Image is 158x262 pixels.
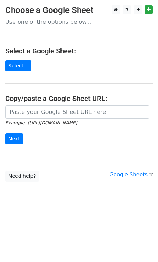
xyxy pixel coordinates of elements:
[5,94,153,103] h4: Copy/paste a Google Sheet URL:
[5,18,153,26] p: Use one of the options below...
[5,5,153,15] h3: Choose a Google Sheet
[109,172,153,178] a: Google Sheets
[5,120,77,125] small: Example: [URL][DOMAIN_NAME]
[5,133,23,144] input: Next
[5,47,153,55] h4: Select a Google Sheet:
[5,171,39,182] a: Need help?
[5,105,149,119] input: Paste your Google Sheet URL here
[5,60,31,71] a: Select...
